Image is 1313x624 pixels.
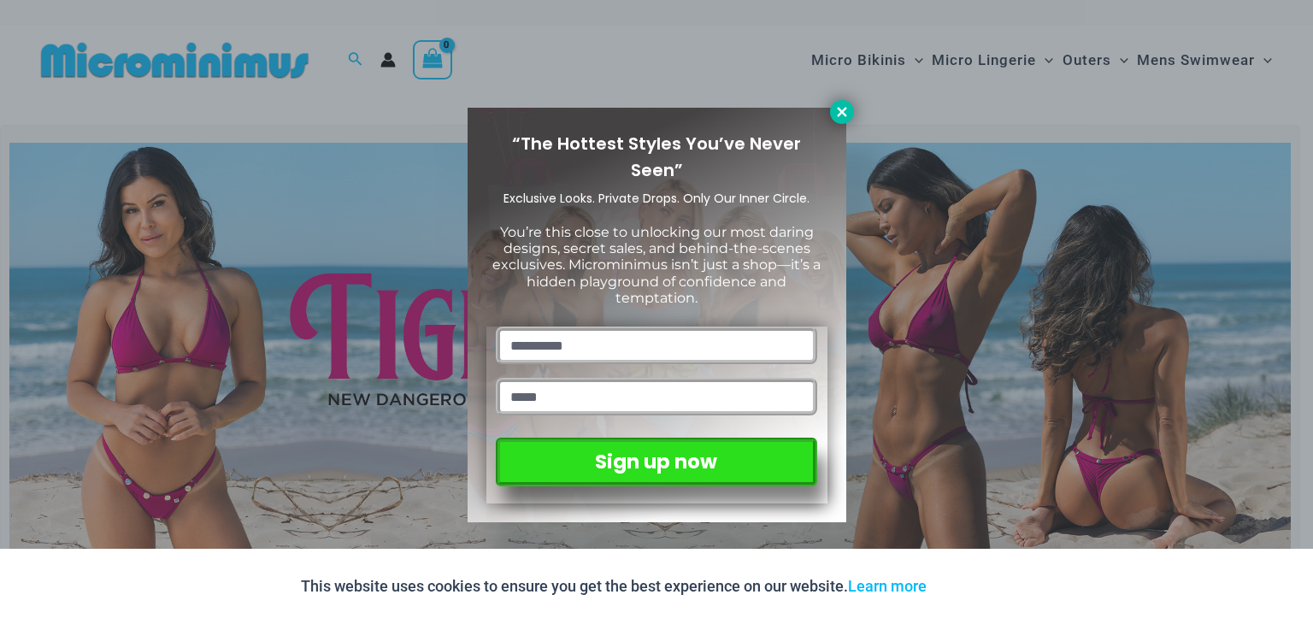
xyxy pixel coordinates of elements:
[503,190,810,207] span: Exclusive Looks. Private Drops. Only Our Inner Circle.
[492,224,821,306] span: You’re this close to unlocking our most daring designs, secret sales, and behind-the-scenes exclu...
[512,132,801,182] span: “The Hottest Styles You’ve Never Seen”
[496,438,816,486] button: Sign up now
[939,566,1012,607] button: Accept
[848,577,927,595] a: Learn more
[301,574,927,599] p: This website uses cookies to ensure you get the best experience on our website.
[830,100,854,124] button: Close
